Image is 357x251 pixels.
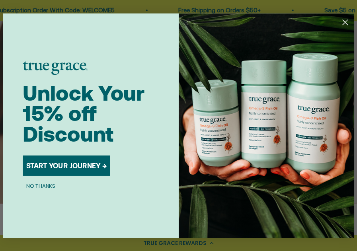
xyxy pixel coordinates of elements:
button: Close dialog [339,16,351,28]
button: NO THANKS [23,181,59,190]
button: START YOUR JOURNEY → [23,155,110,175]
span: Unlock Your 15% off Discount [23,81,144,146]
img: 098727d5-50f8-4f9b-9554-844bb8da1403.jpeg [179,13,354,237]
img: logo placeholder [23,61,88,75]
